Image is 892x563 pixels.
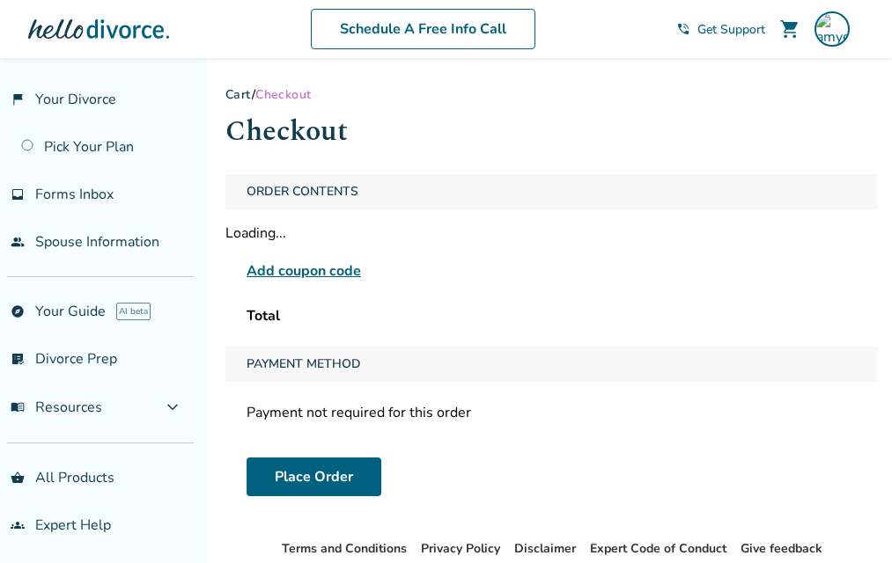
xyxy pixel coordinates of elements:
[11,471,25,485] span: shopping_basket
[697,21,765,38] span: Get Support
[11,235,25,249] span: people
[247,457,381,496] button: Place Order
[255,86,311,103] span: Checkout
[247,306,280,325] span: Total
[779,18,800,40] span: shopping_cart
[247,260,361,281] span: Add coupon code
[311,9,535,49] a: Schedule A Free Info Call
[11,352,25,366] span: list_alt_check
[225,86,252,103] a: Cart
[116,303,151,320] span: AI beta
[11,92,25,106] span: flag_2
[35,185,114,204] span: Forms Inbox
[240,174,365,209] span: Order Contents
[225,86,878,103] div: /
[676,21,765,38] a: phone_in_talkGet Support
[11,187,25,201] span: inbox
[225,110,878,153] h1: Checkout
[815,11,850,47] img: amyetollefson@outlook.com
[11,304,25,318] span: explore
[225,396,878,429] div: Payment not required for this order
[225,223,878,243] div: Loading...
[282,540,407,557] a: Terms and Conditions
[421,540,500,557] a: Privacy Policy
[590,540,726,557] a: Expert Code of Conduct
[11,518,25,532] span: groups
[11,400,25,414] span: menu_book
[514,538,576,559] li: Disclaimer
[240,347,368,382] span: Payment Method
[11,398,102,417] span: Resources
[676,22,690,36] span: phone_in_talk
[162,397,183,418] span: expand_more
[741,538,822,559] li: Give feedback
